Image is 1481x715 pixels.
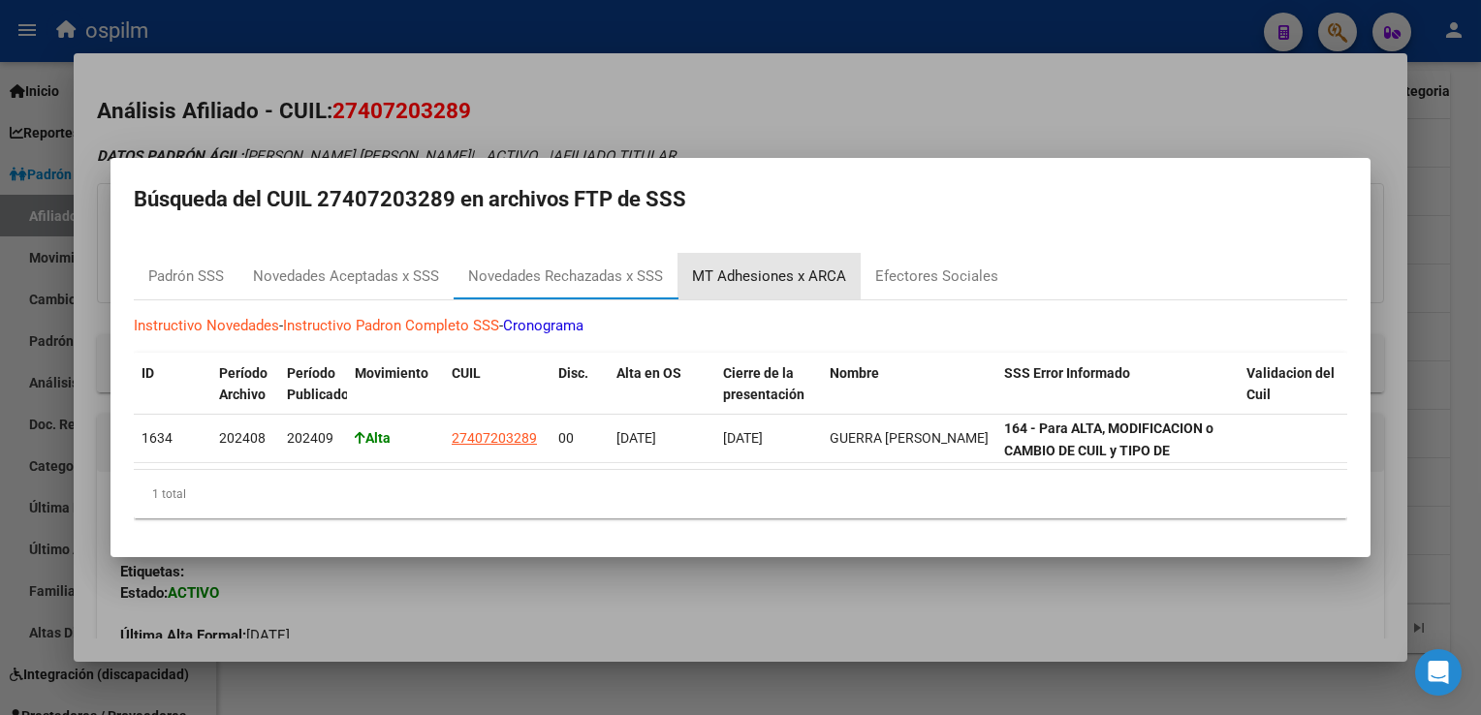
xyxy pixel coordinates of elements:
[616,365,681,381] span: Alta en OS
[148,265,224,288] div: Padrón SSS
[558,365,588,381] span: Disc.
[1246,365,1335,403] span: Validacion del Cuil
[875,265,998,288] div: Efectores Sociales
[822,353,996,417] datatable-header-cell: Nombre
[134,470,1347,518] div: 1 total
[355,430,391,446] strong: Alta
[134,317,279,334] a: Instructivo Novedades
[551,353,609,417] datatable-header-cell: Disc.
[830,365,879,381] span: Nombre
[723,430,763,446] span: [DATE]
[715,353,822,417] datatable-header-cell: Cierre de la presentación
[134,353,211,417] datatable-header-cell: ID
[134,315,1347,337] p: - -
[558,427,601,450] div: 00
[219,430,266,446] span: 202408
[211,353,279,417] datatable-header-cell: Período Archivo
[1004,420,1213,502] strong: 164 - Para ALTA, MODIFICACION o CAMBIO DE CUIL y TIPO DE BENEFICIARIO=0 el CUIL DEL TITULAR debe ...
[142,430,173,446] span: 1634
[279,353,347,417] datatable-header-cell: Período Publicado
[468,265,663,288] div: Novedades Rechazadas x SSS
[283,317,499,334] a: Instructivo Padron Completo SSS
[134,181,1347,218] h2: Búsqueda del CUIL 27407203289 en archivos FTP de SSS
[1415,649,1462,696] div: Open Intercom Messenger
[616,430,656,446] span: [DATE]
[996,353,1239,417] datatable-header-cell: SSS Error Informado
[1345,353,1452,417] datatable-header-cell: Cuil Error
[452,365,481,381] span: CUIL
[142,365,154,381] span: ID
[692,265,846,288] div: MT Adhesiones x ARCA
[503,317,583,334] a: Cronograma
[444,353,551,417] datatable-header-cell: CUIL
[219,365,268,403] span: Período Archivo
[253,265,439,288] div: Novedades Aceptadas x SSS
[1239,353,1345,417] datatable-header-cell: Validacion del Cuil
[287,365,349,403] span: Período Publicado
[347,353,444,417] datatable-header-cell: Movimiento
[1004,365,1130,381] span: SSS Error Informado
[830,430,989,446] span: GUERRA [PERSON_NAME]
[355,365,428,381] span: Movimiento
[287,430,333,446] span: 202409
[609,353,715,417] datatable-header-cell: Alta en OS
[452,430,537,446] span: 27407203289
[723,365,804,403] span: Cierre de la presentación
